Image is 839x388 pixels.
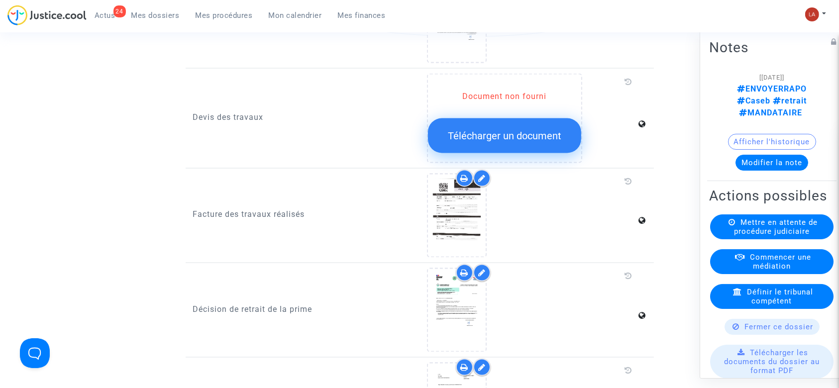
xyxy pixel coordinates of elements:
h2: Actions possibles [709,187,835,204]
span: MANDATAIRE [739,108,802,117]
iframe: Help Scout Beacon - Open [20,338,50,368]
a: 24Actus [87,8,123,23]
a: Mes dossiers [123,8,188,23]
span: [[DATE]] [759,74,784,81]
button: Télécharger un document [428,118,581,153]
a: Mes finances [330,8,394,23]
a: Mon calendrier [261,8,330,23]
p: Facture des travaux réalisés [193,208,413,221]
span: Mes finances [338,11,386,20]
span: Mon calendrier [269,11,322,20]
span: retrait [770,96,807,105]
h2: Notes [709,39,835,56]
span: Mettre en attente de procédure judiciaire [734,218,818,236]
img: jc-logo.svg [7,5,87,25]
span: Actus [95,11,115,20]
span: Télécharger les documents du dossier au format PDF [724,348,820,375]
span: Télécharger un document [448,130,561,142]
p: Devis des travaux [193,111,413,123]
span: Mes procédures [196,11,253,20]
button: Afficher l'historique [728,134,816,150]
p: Décision de retrait de la prime [193,303,413,316]
span: Commencer une médiation [750,253,811,271]
div: 24 [113,5,126,17]
span: Définir le tribunal compétent [747,288,813,305]
a: Mes procédures [188,8,261,23]
span: Fermer ce dossier [745,322,814,331]
span: Mes dossiers [131,11,180,20]
span: ENVOYERRAPO [737,84,807,94]
span: Caseb [737,96,770,105]
div: Document non fourni [428,91,581,102]
button: Modifier la note [735,155,808,171]
img: 3f9b7d9779f7b0ffc2b90d026f0682a9 [805,7,819,21]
